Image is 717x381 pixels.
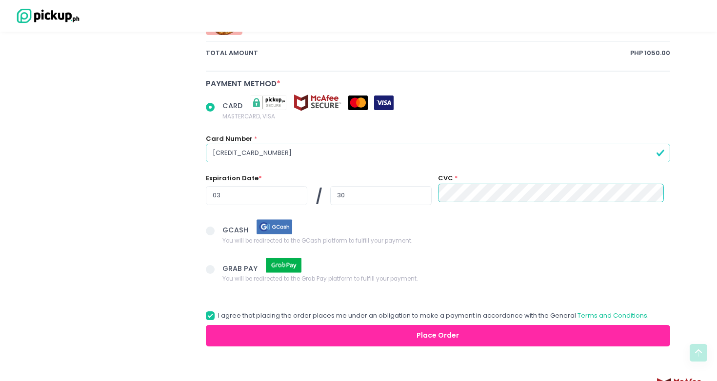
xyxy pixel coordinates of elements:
[12,7,80,24] img: logo
[222,225,250,235] span: GCASH
[374,95,394,110] img: visa
[206,134,253,144] label: Card Number
[578,311,647,320] a: Terms and Conditions
[206,173,262,183] label: Expiration Date
[222,274,418,284] span: You will be redirected to the Grab Pay platform to fulfill your payment.
[438,173,453,183] label: CVC
[206,48,630,58] span: total amount
[330,186,432,205] input: YY
[630,48,670,58] span: PHP 1050.00
[222,111,394,121] span: MASTERCARD, VISA
[348,95,368,110] img: mastercard
[206,144,670,162] input: Card Number
[206,186,307,205] input: MM
[222,263,259,273] span: GRAB PAY
[222,101,244,111] span: CARD
[206,311,649,321] label: I agree that placing the order places me under an obligation to make a payment in accordance with...
[206,325,670,347] button: Place Order
[206,78,670,89] div: Payment Method
[250,218,299,235] img: gcash
[259,257,308,274] img: grab pay
[316,186,322,208] span: /
[293,94,342,111] img: mcafee-secure
[244,94,293,111] img: pickupsecure
[222,235,412,245] span: You will be redirected to the GCash platform to fulfill your payment.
